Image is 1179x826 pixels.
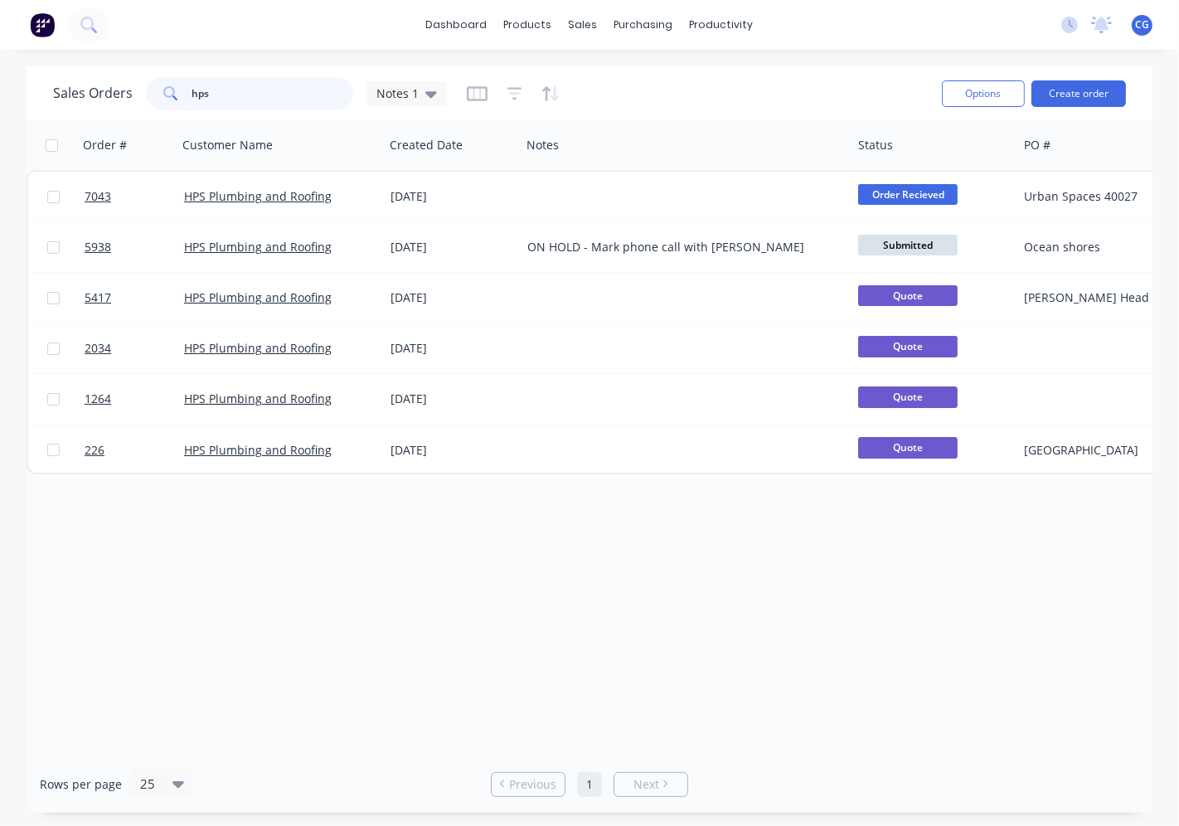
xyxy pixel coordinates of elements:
[184,188,332,204] a: HPS Plumbing and Roofing
[858,336,958,357] span: Quote
[484,772,695,797] ul: Pagination
[633,776,659,793] span: Next
[391,442,514,459] div: [DATE]
[184,289,332,305] a: HPS Plumbing and Roofing
[492,776,565,793] a: Previous page
[682,12,762,37] div: productivity
[85,442,104,459] span: 226
[858,137,893,153] div: Status
[1135,17,1149,32] span: CG
[391,289,514,306] div: [DATE]
[509,776,556,793] span: Previous
[858,285,958,306] span: Quote
[85,391,111,407] span: 1264
[614,776,687,793] a: Next page
[376,85,419,102] span: Notes 1
[858,235,958,255] span: Submitted
[1031,80,1126,107] button: Create order
[85,222,184,272] a: 5938
[577,772,602,797] a: Page 1 is your current page
[526,137,559,153] div: Notes
[184,442,332,458] a: HPS Plumbing and Roofing
[527,239,829,255] div: ON HOLD - Mark phone call with [PERSON_NAME]
[30,12,55,37] img: Factory
[606,12,682,37] div: purchasing
[184,340,332,356] a: HPS Plumbing and Roofing
[390,137,463,153] div: Created Date
[942,80,1025,107] button: Options
[85,374,184,424] a: 1264
[83,137,127,153] div: Order #
[85,340,111,357] span: 2034
[496,12,560,37] div: products
[85,188,111,205] span: 7043
[418,12,496,37] a: dashboard
[858,184,958,205] span: Order Recieved
[1024,137,1050,153] div: PO #
[85,273,184,323] a: 5417
[391,188,514,205] div: [DATE]
[40,776,122,793] span: Rows per page
[391,340,514,357] div: [DATE]
[391,391,514,407] div: [DATE]
[858,437,958,458] span: Quote
[192,77,354,110] input: Search...
[182,137,273,153] div: Customer Name
[85,323,184,373] a: 2034
[85,289,111,306] span: 5417
[391,239,514,255] div: [DATE]
[858,386,958,407] span: Quote
[184,239,332,255] a: HPS Plumbing and Roofing
[560,12,606,37] div: sales
[85,425,184,475] a: 226
[184,391,332,406] a: HPS Plumbing and Roofing
[53,85,133,101] h1: Sales Orders
[85,172,184,221] a: 7043
[85,239,111,255] span: 5938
